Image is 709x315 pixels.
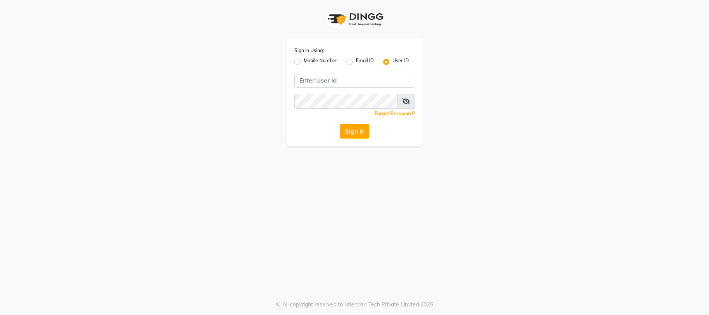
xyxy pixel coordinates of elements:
label: Sign In Using: [294,47,324,54]
label: Email ID [356,57,374,67]
label: Mobile Number [304,57,337,67]
img: logo1.svg [324,8,386,31]
input: Username [294,94,398,109]
input: Username [294,73,415,88]
label: User ID [392,57,409,67]
a: Forgot Password? [375,111,415,116]
button: Sign In [340,124,369,139]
